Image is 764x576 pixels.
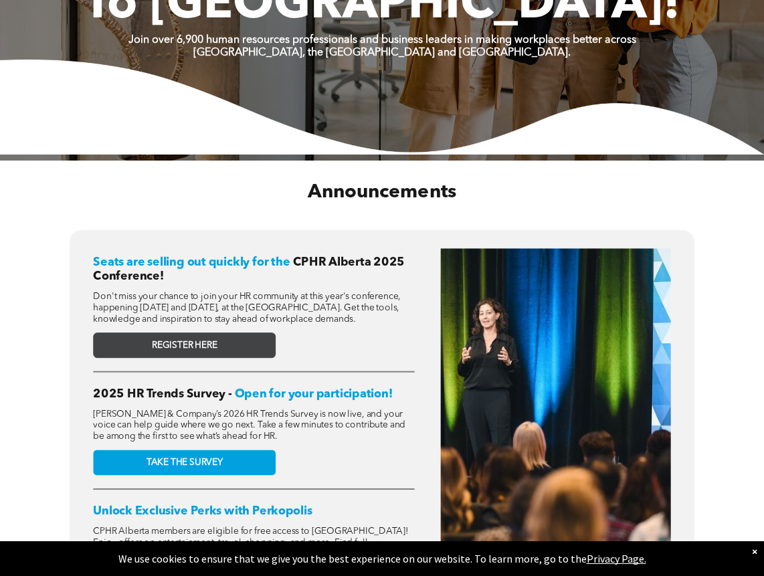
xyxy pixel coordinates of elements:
[93,256,405,282] span: CPHR Alberta 2025 Conference!
[752,545,757,558] div: Dismiss notification
[93,538,400,569] span: Enjoy offers on entertainment, travel, shopping, and more. Find full instructions on how to sign ...
[93,526,409,536] span: CPHR Alberta members are eligible for free access to [GEOGRAPHIC_DATA]!
[308,182,456,201] span: Announcements
[587,552,646,565] a: Privacy Page.
[235,388,393,400] span: Open for your participation!
[93,332,276,358] a: REGISTER HERE
[93,409,405,441] span: [PERSON_NAME] & Company’s 2026 HR Trends Survey is now live, and your voice can help guide where ...
[93,256,290,268] span: Seats are selling out quickly for the
[147,457,223,468] span: TAKE THE SURVEY
[93,388,232,400] span: 2025 HR Trends Survey -
[193,47,571,58] strong: [GEOGRAPHIC_DATA], the [GEOGRAPHIC_DATA] and [GEOGRAPHIC_DATA].
[93,505,312,517] span: Unlock Exclusive Perks with Perkopolis
[152,339,217,351] span: REGISTER HERE
[128,35,636,45] strong: Join over 6,900 human resources professionals and business leaders in making workplaces better ac...
[93,292,401,323] span: Don't miss your chance to join your HR community at this year's conference, happening [DATE] and ...
[93,450,276,475] a: TAKE THE SURVEY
